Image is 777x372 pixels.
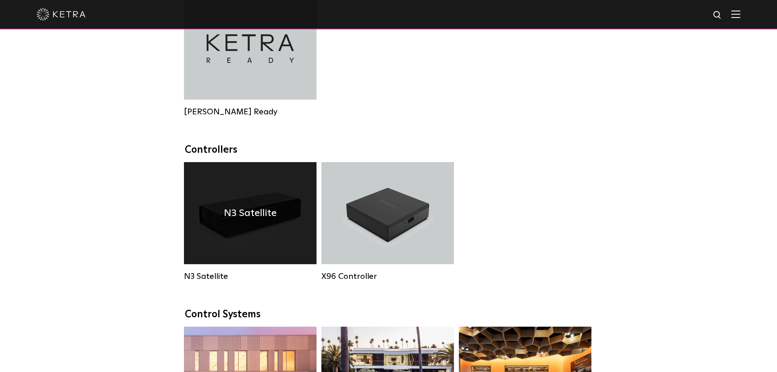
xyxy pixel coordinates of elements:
div: [PERSON_NAME] Ready [184,107,317,117]
div: Control Systems [185,309,593,321]
div: N3 Satellite [184,272,317,281]
a: N3 Satellite N3 Satellite [184,162,317,281]
img: ketra-logo-2019-white [37,8,86,20]
a: X96 Controller X96 Controller [321,162,454,281]
img: Hamburger%20Nav.svg [731,10,740,18]
img: search icon [713,10,723,20]
div: Controllers [185,144,593,156]
h4: N3 Satellite [224,205,277,221]
div: X96 Controller [321,272,454,281]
